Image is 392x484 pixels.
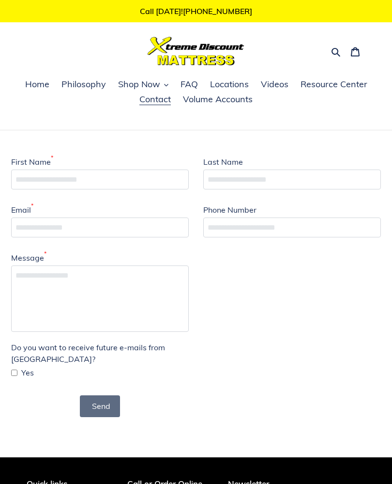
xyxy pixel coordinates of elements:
a: Volume Accounts [178,93,257,107]
span: Volume Accounts [183,94,253,105]
span: Resource Center [301,78,367,90]
button: Send [80,395,120,417]
span: Videos [261,78,288,90]
a: Philosophy [57,78,111,92]
label: Phone Number [203,204,256,216]
label: Email [11,204,33,216]
a: Locations [205,78,254,92]
a: Home [20,78,54,92]
label: Message [11,252,46,264]
label: First Name [11,156,53,168]
span: Locations [210,78,249,90]
a: FAQ [176,78,203,92]
span: Contact [139,94,171,105]
label: Last Name [203,156,243,168]
label: Do you want to receive future e-mails from [GEOGRAPHIC_DATA]? [11,342,189,365]
input: Yes [11,370,17,376]
button: Shop Now [113,78,173,92]
a: Contact [135,93,176,107]
span: FAQ [181,78,198,90]
span: Yes [21,367,34,378]
img: Xtreme Discount Mattress [148,37,244,65]
a: Videos [256,78,293,92]
span: Home [25,78,49,90]
span: Shop Now [118,78,160,90]
span: Philosophy [61,78,106,90]
a: [PHONE_NUMBER] [183,6,252,16]
a: Resource Center [296,78,372,92]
